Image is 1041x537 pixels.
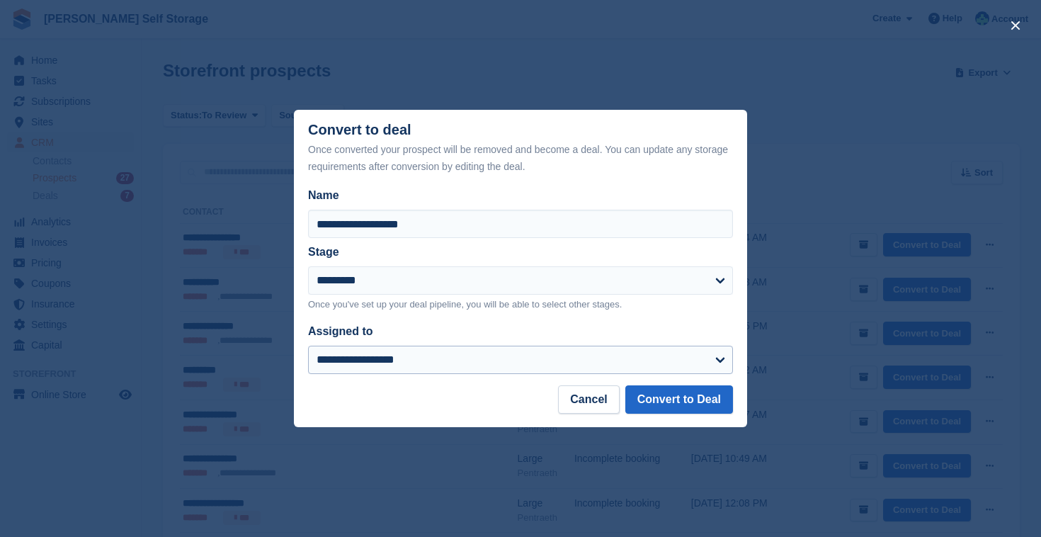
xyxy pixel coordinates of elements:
[308,298,733,312] p: Once you've set up your deal pipeline, you will be able to select other stages.
[308,122,733,175] div: Convert to deal
[1004,14,1027,37] button: close
[625,385,733,414] button: Convert to Deal
[308,325,373,337] label: Assigned to
[558,385,619,414] button: Cancel
[308,187,733,204] label: Name
[308,141,733,175] div: Once converted your prospect will be removed and become a deal. You can update any storage requir...
[308,246,339,258] label: Stage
